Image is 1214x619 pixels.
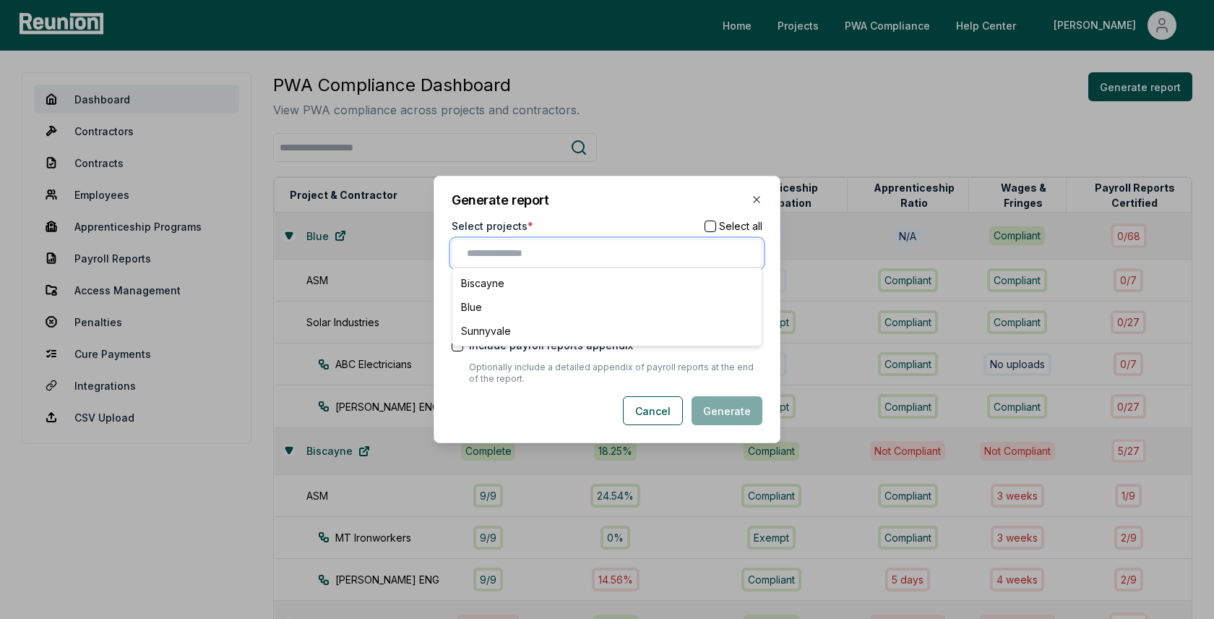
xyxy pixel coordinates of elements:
div: Suggestions [452,268,762,346]
h2: Generate report [452,194,762,207]
div: Sunnyvale [455,319,759,343]
div: Biscayne [455,271,759,295]
label: Select all [719,221,762,231]
div: Blue [455,295,759,319]
p: Optionally include a detailed appendix of payroll reports at the end of the report. [469,362,762,385]
label: Select projects [452,218,533,234]
button: Cancel [623,396,683,425]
